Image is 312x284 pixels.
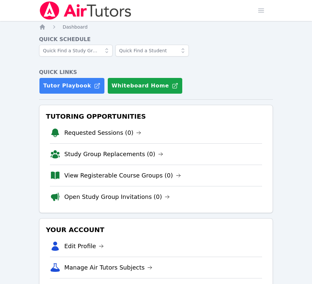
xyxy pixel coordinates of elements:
[39,68,273,76] h4: Quick Links
[64,171,181,180] a: View Registerable Course Groups (0)
[39,45,113,57] input: Quick Find a Study Group
[39,35,273,43] h4: Quick Schedule
[64,242,104,251] a: Edit Profile
[64,150,163,159] a: Study Group Replacements (0)
[39,1,132,20] img: Air Tutors
[45,110,268,122] h3: Tutoring Opportunities
[64,263,153,272] a: Manage Air Tutors Subjects
[64,192,170,201] a: Open Study Group Invitations (0)
[45,224,268,236] h3: Your Account
[107,78,183,94] button: Whiteboard Home
[39,24,273,30] nav: Breadcrumb
[115,45,189,57] input: Quick Find a Student
[63,24,88,30] a: Dashboard
[64,128,142,137] a: Requested Sessions (0)
[39,78,105,94] a: Tutor Playbook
